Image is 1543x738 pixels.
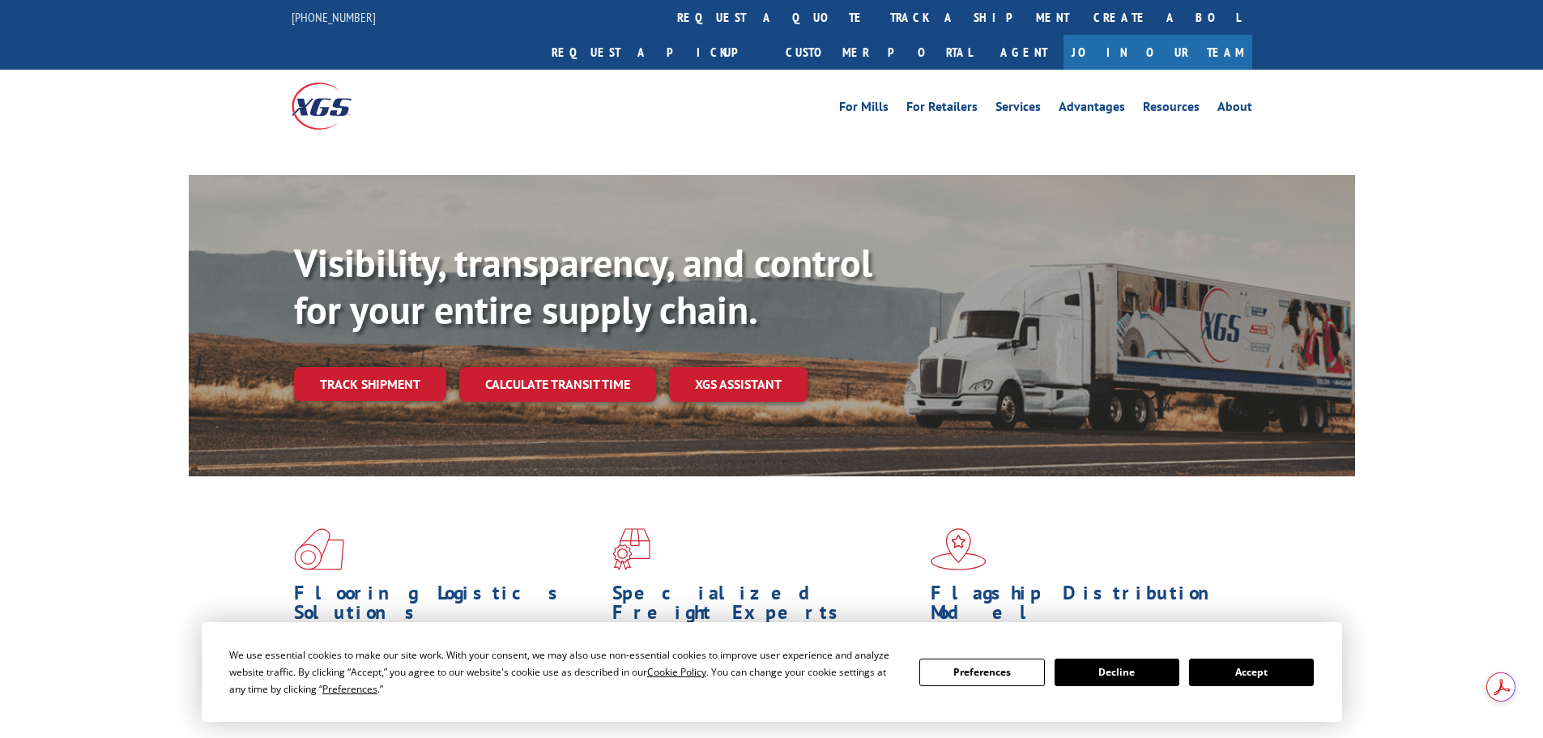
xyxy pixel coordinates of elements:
[1063,35,1252,70] a: Join Our Team
[294,583,600,630] h1: Flooring Logistics Solutions
[984,35,1063,70] a: Agent
[995,100,1041,118] a: Services
[906,100,978,118] a: For Retailers
[539,35,774,70] a: Request a pickup
[931,583,1237,630] h1: Flagship Distribution Model
[1143,100,1200,118] a: Resources
[202,622,1342,722] div: Cookie Consent Prompt
[774,35,984,70] a: Customer Portal
[669,367,808,402] a: XGS ASSISTANT
[459,367,656,402] a: Calculate transit time
[322,682,377,696] span: Preferences
[1217,100,1252,118] a: About
[294,237,872,335] b: Visibility, transparency, and control for your entire supply chain.
[229,646,900,697] div: We use essential cookies to make our site work. With your consent, we may also use non-essential ...
[294,528,344,570] img: xgs-icon-total-supply-chain-intelligence-red
[839,100,889,118] a: For Mills
[612,528,650,570] img: xgs-icon-focused-on-flooring-red
[1189,659,1314,686] button: Accept
[294,367,446,401] a: Track shipment
[1059,100,1125,118] a: Advantages
[647,665,706,679] span: Cookie Policy
[292,9,376,25] a: [PHONE_NUMBER]
[1055,659,1179,686] button: Decline
[612,583,919,630] h1: Specialized Freight Experts
[931,528,987,570] img: xgs-icon-flagship-distribution-model-red
[919,659,1044,686] button: Preferences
